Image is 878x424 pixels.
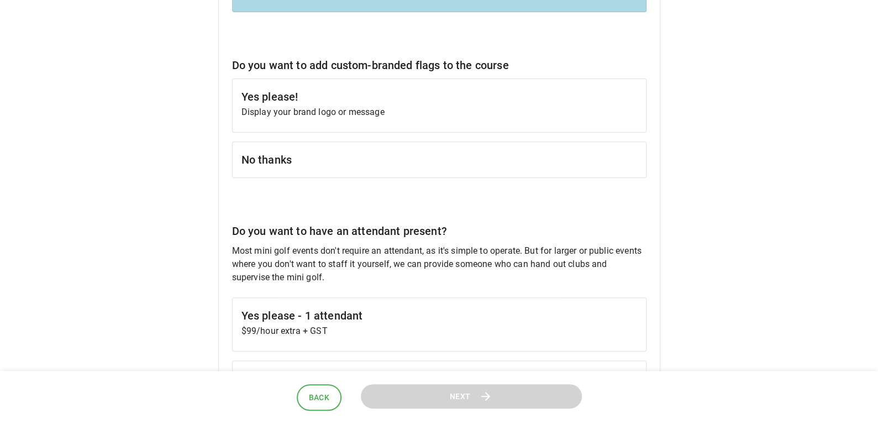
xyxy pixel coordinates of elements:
[241,324,637,338] p: $99/hour extra + GST
[232,222,646,240] h6: Do you want to have an attendant present?
[241,106,637,119] p: Display your brand logo or message
[232,244,646,284] p: Most mini golf events don't require an attendant, as it's simple to operate. But for larger or pu...
[241,307,637,324] h6: Yes please - 1 attendant
[232,56,646,74] h6: Do you want to add custom-branded flags to the course
[241,88,637,106] h6: Yes please!
[297,384,342,411] button: Back
[241,151,637,169] h6: No thanks
[241,370,637,388] h6: No thanks
[361,384,582,409] button: Next
[450,390,471,404] span: Next
[309,391,330,405] span: Back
